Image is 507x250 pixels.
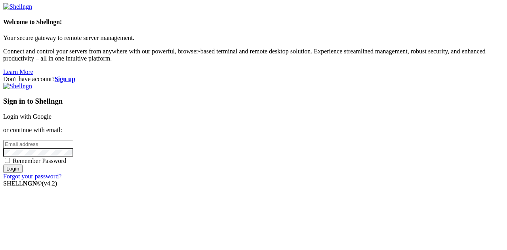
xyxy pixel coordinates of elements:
h4: Welcome to Shellngn! [3,19,504,26]
span: Remember Password [13,157,67,164]
img: Shellngn [3,3,32,10]
a: Forgot your password? [3,173,61,180]
img: Shellngn [3,83,32,90]
p: Connect and control your servers from anywhere with our powerful, browser-based terminal and remo... [3,48,504,62]
p: Your secure gateway to remote server management. [3,34,504,42]
a: Login with Google [3,113,51,120]
a: Learn More [3,68,33,75]
p: or continue with email: [3,127,504,134]
input: Login [3,165,23,173]
b: NGN [23,180,37,187]
div: Don't have account? [3,76,504,83]
input: Remember Password [5,158,10,163]
span: SHELL © [3,180,57,187]
input: Email address [3,140,73,148]
span: 4.2.0 [42,180,57,187]
a: Sign up [55,76,75,82]
h3: Sign in to Shellngn [3,97,504,106]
